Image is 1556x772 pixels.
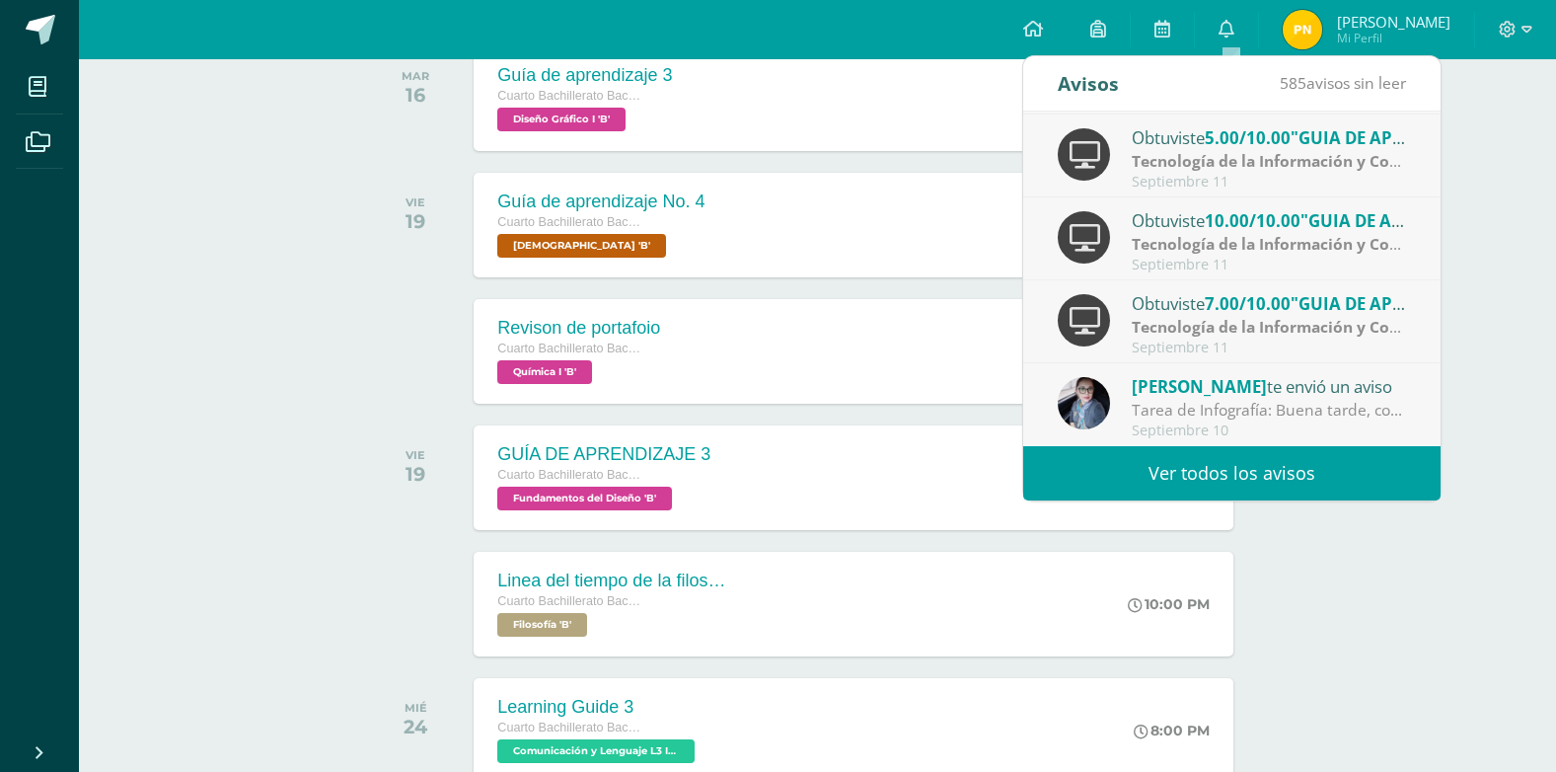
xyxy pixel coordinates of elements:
[1128,595,1210,613] div: 10:00 PM
[1132,257,1406,273] div: Septiembre 11
[1132,233,1406,256] div: | Zona
[1280,72,1306,94] span: 585
[497,487,672,510] span: Fundamentos del Diseño 'B'
[402,69,429,83] div: MAR
[404,715,427,738] div: 24
[497,89,645,103] span: Cuarto Bachillerato Bachillerato en CCLL con Orientación en Diseño Gráfico
[497,739,695,763] span: Comunicación y Lenguaje L3 Inglés 'B'
[404,701,427,715] div: MIÉ
[1132,174,1406,191] div: Septiembre 11
[406,448,425,462] div: VIE
[1132,375,1267,398] span: [PERSON_NAME]
[1132,316,1516,338] strong: Tecnología de la Información y Comunicación (TIC)
[1291,126,1532,149] span: "GUIA DE APRENDIZAJE NO 3"
[497,594,645,608] span: Cuarto Bachillerato Bachillerato en CCLL con Orientación en Diseño Gráfico
[497,613,587,637] span: Filosofía 'B'
[1132,233,1516,255] strong: Tecnología de la Información y Comunicación (TIC)
[1205,292,1291,315] span: 7.00/10.00
[1132,150,1516,172] strong: Tecnología de la Información y Comunicación (TIC)
[497,342,645,355] span: Cuarto Bachillerato Bachillerato en CCLL con Orientación en Diseño Gráfico
[402,83,429,107] div: 16
[1300,209,1542,232] span: "GUIA DE APRENDIZAJE NO 2"
[497,444,710,465] div: GUÍA DE APRENDIZAJE 3
[1205,126,1291,149] span: 5.00/10.00
[406,195,425,209] div: VIE
[1023,446,1441,501] a: Ver todos los avisos
[1291,292,1532,315] span: "GUIA DE APRENDIZAJE NO 1"
[1132,150,1406,173] div: | Zona
[497,468,645,482] span: Cuarto Bachillerato Bachillerato en CCLL con Orientación en Diseño Gráfico
[497,65,672,86] div: Guía de aprendizaje 3
[497,697,700,718] div: Learning Guide 3
[497,721,645,734] span: Cuarto Bachillerato Bachillerato en CCLL con Orientación en Diseño Gráfico
[1132,373,1406,399] div: te envió un aviso
[406,462,425,486] div: 19
[1205,209,1300,232] span: 10.00/10.00
[1058,377,1110,429] img: 702136d6d401d1cd4ce1c6f6778c2e49.png
[1132,399,1406,422] div: Tarea de Infografía: Buena tarde, con preocupación he notado que algunos alumnos no están entrega...
[1134,722,1210,739] div: 8:00 PM
[1132,340,1406,356] div: Septiembre 11
[497,571,734,591] div: Linea del tiempo de la filosofia
[497,318,660,339] div: Revison de portafoio
[1132,290,1406,316] div: Obtuviste en
[1132,124,1406,150] div: Obtuviste en
[497,215,645,229] span: Cuarto Bachillerato Bachillerato en CCLL con Orientación en Diseño Gráfico
[497,360,592,384] span: Química I 'B'
[1337,30,1450,46] span: Mi Perfil
[1132,207,1406,233] div: Obtuviste en
[1283,10,1322,49] img: f6d85a04e0bfecbabd8b9b62a12ac4fd.png
[1058,56,1119,111] div: Avisos
[497,192,704,212] div: Guía de aprendizaje No. 4
[1132,423,1406,439] div: Septiembre 10
[1337,12,1450,32] span: [PERSON_NAME]
[497,108,626,131] span: Diseño Gráfico I 'B'
[497,234,666,258] span: Biblia 'B'
[1280,72,1406,94] span: avisos sin leer
[406,209,425,233] div: 19
[1132,316,1406,339] div: | Zona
